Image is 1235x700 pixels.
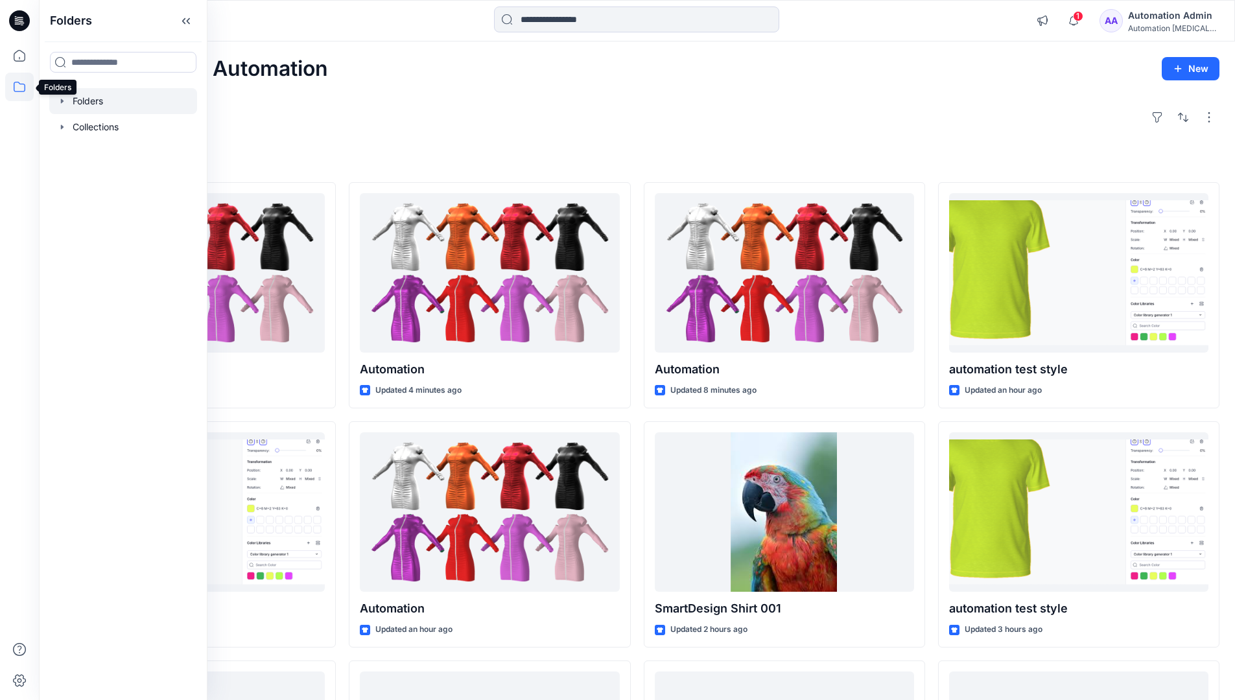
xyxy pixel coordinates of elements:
a: Automation [655,193,914,353]
p: Updated 8 minutes ago [670,384,757,397]
a: Automation [360,432,619,592]
h4: Styles [54,154,1219,169]
p: Automation [360,360,619,379]
p: SmartDesign Shirt 001 [655,600,914,618]
span: 1 [1073,11,1083,21]
p: automation test style [949,600,1208,618]
div: Automation [MEDICAL_DATA]... [1128,23,1219,33]
a: automation test style [949,432,1208,592]
p: Updated an hour ago [965,384,1042,397]
p: Automation [360,600,619,618]
p: automation test style [949,360,1208,379]
div: AA [1100,9,1123,32]
p: Updated 4 minutes ago [375,384,462,397]
a: Automation [360,193,619,353]
p: Updated 2 hours ago [670,623,747,636]
a: automation test style [949,193,1208,353]
a: SmartDesign Shirt 001 [655,432,914,592]
p: Updated an hour ago [375,623,453,636]
div: Automation Admin [1128,8,1219,23]
p: Updated 3 hours ago [965,623,1042,636]
p: Automation [655,360,914,379]
button: New [1162,57,1219,80]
